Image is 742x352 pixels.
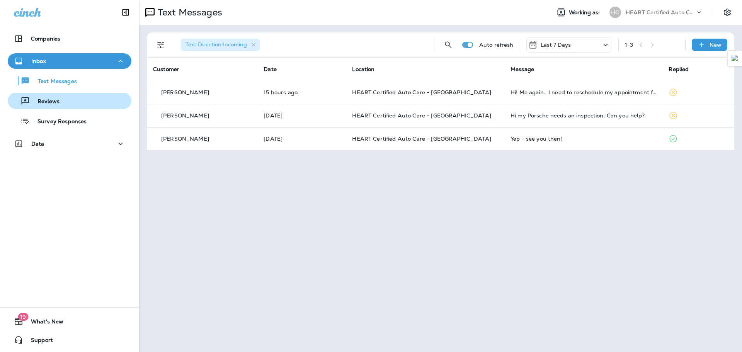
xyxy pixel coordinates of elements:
[264,66,277,73] span: Date
[8,93,131,109] button: Reviews
[23,318,63,328] span: What's New
[511,66,534,73] span: Message
[185,41,247,48] span: Text Direction : Incoming
[669,66,689,73] span: Replied
[8,136,131,151] button: Data
[8,31,131,46] button: Companies
[30,118,87,126] p: Survey Responses
[541,42,571,48] p: Last 7 Days
[264,112,340,119] p: Oct 4, 2025 01:46 PM
[511,136,656,142] div: Yep - see you then!
[31,141,44,147] p: Data
[161,112,209,119] p: [PERSON_NAME]
[609,7,621,18] div: HC
[30,78,77,85] p: Text Messages
[626,9,695,15] p: HEART Certified Auto Care
[8,73,131,89] button: Text Messages
[31,58,46,64] p: Inbox
[153,37,168,53] button: Filters
[161,89,209,95] p: [PERSON_NAME]
[8,332,131,348] button: Support
[511,89,656,95] div: Hi! Me again.. I need to reschedule my appointment for brakes. Can you help me?
[732,55,739,62] img: Detect Auto
[8,314,131,329] button: 19What's New
[153,66,179,73] span: Customer
[441,37,456,53] button: Search Messages
[352,112,491,119] span: HEART Certified Auto Care - [GEOGRAPHIC_DATA]
[115,5,136,20] button: Collapse Sidebar
[511,112,656,119] div: Hi my Porsche needs an inspection. Can you help?
[352,66,374,73] span: Location
[23,337,53,346] span: Support
[352,89,491,96] span: HEART Certified Auto Care - [GEOGRAPHIC_DATA]
[181,39,260,51] div: Text Direction:Incoming
[155,7,222,18] p: Text Messages
[264,89,340,95] p: Oct 6, 2025 03:52 PM
[264,136,340,142] p: Sep 30, 2025 03:32 PM
[18,313,28,321] span: 19
[30,98,60,105] p: Reviews
[710,42,722,48] p: New
[720,5,734,19] button: Settings
[8,53,131,69] button: Inbox
[352,135,491,142] span: HEART Certified Auto Care - [GEOGRAPHIC_DATA]
[625,42,633,48] div: 1 - 3
[8,113,131,129] button: Survey Responses
[31,36,60,42] p: Companies
[569,9,602,16] span: Working as:
[479,42,514,48] p: Auto refresh
[161,136,209,142] p: [PERSON_NAME]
